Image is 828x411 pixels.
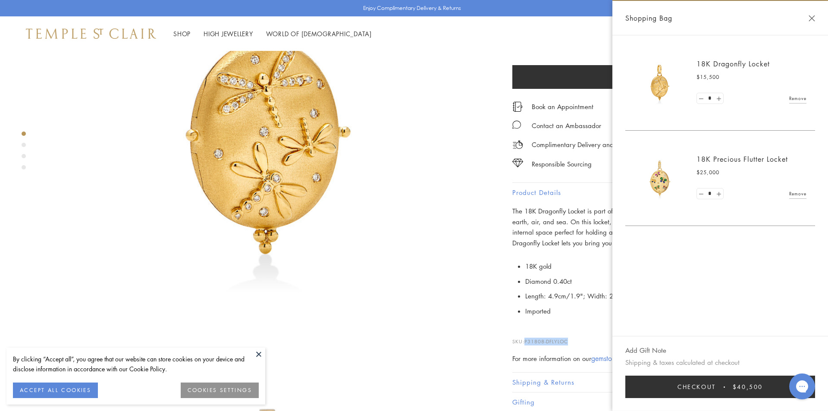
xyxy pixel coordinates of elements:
[696,168,719,177] span: $25,000
[714,188,723,199] a: Set quantity to 2
[532,120,601,131] div: Contact an Ambassador
[181,383,259,398] button: COOKIES SETTINGS
[789,189,806,198] a: Remove
[677,382,716,392] span: Checkout
[625,357,815,368] p: Shipping & taxes calculated at checkout
[22,129,26,176] div: Product gallery navigation
[13,383,98,398] button: ACCEPT ALL COOKIES
[512,159,523,167] img: icon_sourcing.svg
[512,353,802,364] div: For more information on our
[809,15,815,22] button: Close Shopping Bag
[785,370,819,402] iframe: Gorgias live chat messenger
[696,73,719,82] span: $15,500
[512,373,802,392] button: Shipping & Returns
[625,376,815,398] button: Checkout $40,500
[591,354,621,363] a: gemstones
[532,102,593,111] a: Book an Appointment
[204,29,253,38] a: High JewelleryHigh Jewellery
[789,94,806,103] a: Remove
[625,13,672,24] span: Shopping Bag
[173,29,191,38] a: ShopShop
[26,28,156,39] img: Temple St. Clair
[512,207,800,247] span: The 18K Dragonfly Locket is part of the Tree of Life Collection, celebrating all creatures that r...
[512,183,802,202] button: Product Details
[697,93,706,104] a: Set quantity to 0
[532,139,636,150] p: Complimentary Delivery and Returns
[512,139,523,150] img: icon_delivery.svg
[625,345,666,356] button: Add Gift Note
[525,307,551,315] span: Imported
[525,277,572,286] span: Diamond 0.40ct
[532,159,592,169] div: Responsible Sourcing
[512,102,523,112] img: icon_appointment.svg
[733,382,763,392] span: $40,500
[363,4,461,13] p: Enjoy Complimentary Delivery & Returns
[266,29,372,38] a: World of [DEMOGRAPHIC_DATA]World of [DEMOGRAPHIC_DATA]
[173,28,372,39] nav: Main navigation
[524,338,568,345] span: P31808-DFLYLOC
[696,154,788,164] a: 18K Precious Flutter Locket
[13,354,259,374] div: By clicking “Accept all”, you agree that our website can store cookies on your device and disclos...
[696,59,770,69] a: 18K Dragonfly Locket
[512,65,773,89] button: Add to bag
[525,292,644,300] span: Length: 4.9cm/1.9"; Width: 2.8cm/1.1"
[697,188,706,199] a: Set quantity to 0
[525,262,552,270] span: 18K gold
[714,93,723,104] a: Set quantity to 2
[512,120,521,129] img: MessageIcon-01_2.svg
[512,329,802,345] p: SKU:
